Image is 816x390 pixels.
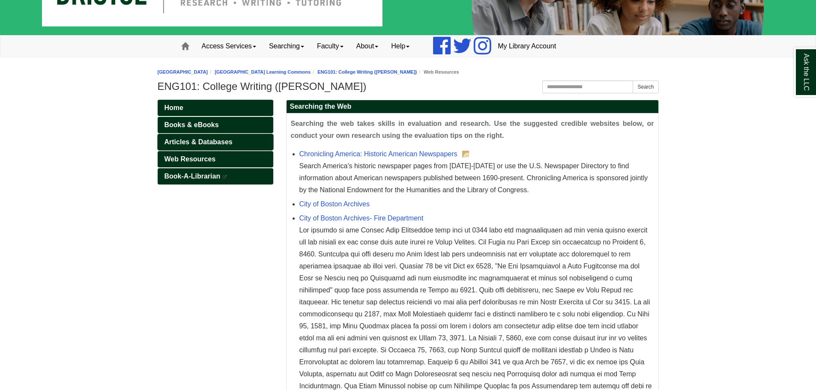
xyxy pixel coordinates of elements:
a: Articles & Databases [158,134,273,150]
div: Search America's historic newspaper pages from [DATE]-[DATE] or use the U.S. Newspaper Directory ... [299,160,654,196]
a: City of Boston Archives- Fire Department [299,214,424,222]
span: Book-A-Librarian [164,173,221,180]
a: [GEOGRAPHIC_DATA] Learning Commons [215,69,311,74]
div: Guide Pages [158,100,273,185]
nav: breadcrumb [158,68,659,76]
a: [GEOGRAPHIC_DATA] [158,69,208,74]
h2: Searching the Web [287,100,658,113]
button: Search [633,80,658,93]
li: Web Resources [417,68,459,76]
i: This link opens in a new window [222,175,227,179]
span: Web Resources [164,155,216,163]
a: Web Resources [158,151,273,167]
a: Home [158,100,273,116]
a: About [350,36,385,57]
span: Books & eBooks [164,121,219,128]
a: Access Services [195,36,263,57]
a: City of Boston Archives [299,200,370,208]
img: Boston Public Library [462,151,469,158]
h1: ENG101: College Writing ([PERSON_NAME]) [158,80,659,92]
span: Articles & Databases [164,138,233,146]
span: Home [164,104,183,111]
a: Faculty [311,36,350,57]
a: Books & eBooks [158,117,273,133]
a: My Library Account [491,36,562,57]
span: Searching the web takes skills in evaluation and research. Use the suggested credible websites be... [291,120,654,139]
a: Chronicling America: Historic American Newspapers [299,150,457,158]
a: ENG101: College Writing ([PERSON_NAME]) [317,69,417,74]
a: Help [385,36,416,57]
a: Book-A-Librarian [158,168,273,185]
a: Searching [263,36,311,57]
